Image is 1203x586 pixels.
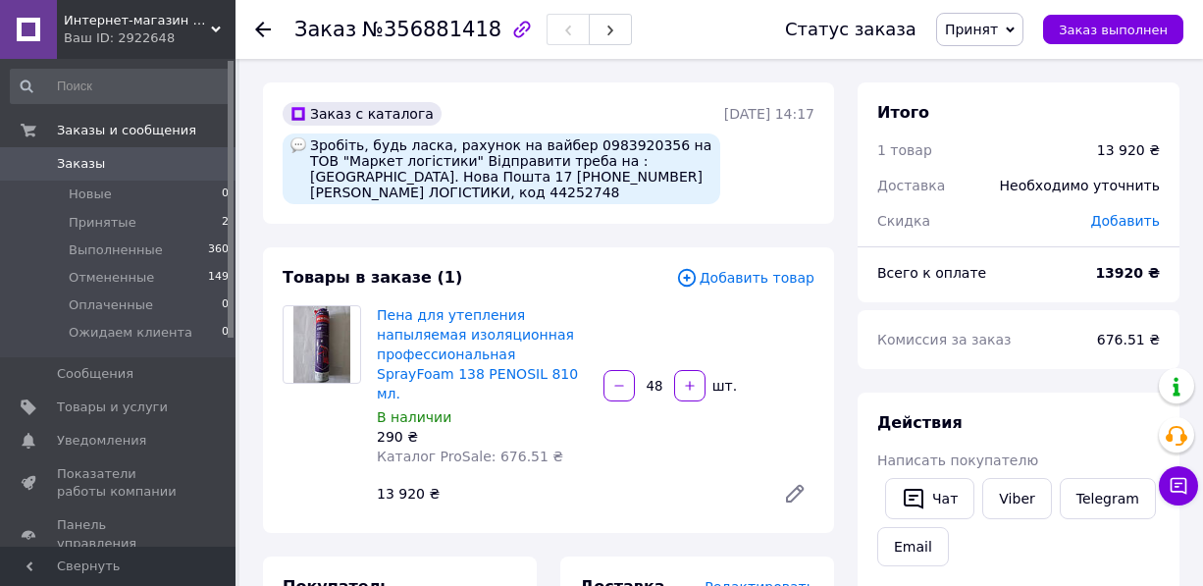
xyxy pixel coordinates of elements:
a: Пена для утепления напыляемая изоляционная профессиональная SprayFoam 138 PENOSIL 810 мл. [377,307,578,401]
span: 676.51 ₴ [1097,332,1160,347]
time: [DATE] 14:17 [724,106,814,122]
div: Ваш ID: 2922648 [64,29,235,47]
span: Принятые [69,214,136,232]
span: 1 товар [877,142,932,158]
div: Заказ с каталога [283,102,442,126]
span: 0 [222,186,229,203]
span: Доставка [877,178,945,193]
span: 149 [208,269,229,287]
span: Панель управления [57,516,182,552]
span: 360 [208,241,229,259]
div: Статус заказа [785,20,916,39]
div: Зробіть, будь ласка, рахунок на вайбер 0983920356 на ТОВ "Маркет логістики" Відправити треба на :... [283,133,720,204]
span: Выполненные [69,241,163,259]
span: Написать покупателю [877,453,1038,468]
button: Чат с покупателем [1159,466,1198,506]
div: 13 920 ₴ [1097,140,1160,160]
span: Сообщения [57,365,133,383]
span: 0 [222,324,229,342]
div: 13 920 ₴ [369,480,767,507]
img: :speech_balloon: [290,137,306,153]
span: Итого [877,103,929,122]
span: Товары в заказе (1) [283,268,462,287]
input: Поиск [10,69,231,104]
span: Оплаченные [69,296,153,314]
span: В наличии [377,409,451,425]
button: Чат [885,478,974,519]
span: Скидка [877,213,930,229]
span: Заказ [294,18,356,41]
div: Необходимо уточнить [988,164,1172,207]
img: Пена для утепления напыляемая изоляционная профессиональная SprayFoam 138 PENOSIL 810 мл. [293,306,351,383]
div: Вернуться назад [255,20,271,39]
a: Редактировать [775,474,814,513]
span: Заказы [57,155,105,173]
a: Telegram [1060,478,1156,519]
b: 13920 ₴ [1095,265,1160,281]
span: Уведомления [57,432,146,450]
span: Товары и услуги [57,399,168,416]
span: Действия [877,413,963,432]
span: Заказ выполнен [1059,23,1168,37]
span: Показатели работы компании [57,465,182,501]
a: Viber [982,478,1051,519]
span: 0 [222,296,229,314]
span: 2 [222,214,229,232]
span: Каталог ProSale: 676.51 ₴ [377,449,563,464]
div: шт. [707,376,739,396]
span: Добавить [1091,213,1160,229]
span: Комиссия за заказ [877,332,1012,347]
span: №356881418 [362,18,501,41]
span: Добавить товар [676,267,814,289]
button: Заказ выполнен [1043,15,1183,44]
div: 290 ₴ [377,427,588,447]
span: Ожидаем клиента [69,324,192,342]
span: Отмененные [69,269,154,287]
span: Принят [945,22,998,37]
span: Заказы и сообщения [57,122,196,139]
button: Email [877,527,949,566]
span: Новые [69,186,112,203]
span: Интернет-магазин материалов г.Днепр [64,12,211,29]
span: Всего к оплате [877,265,986,281]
